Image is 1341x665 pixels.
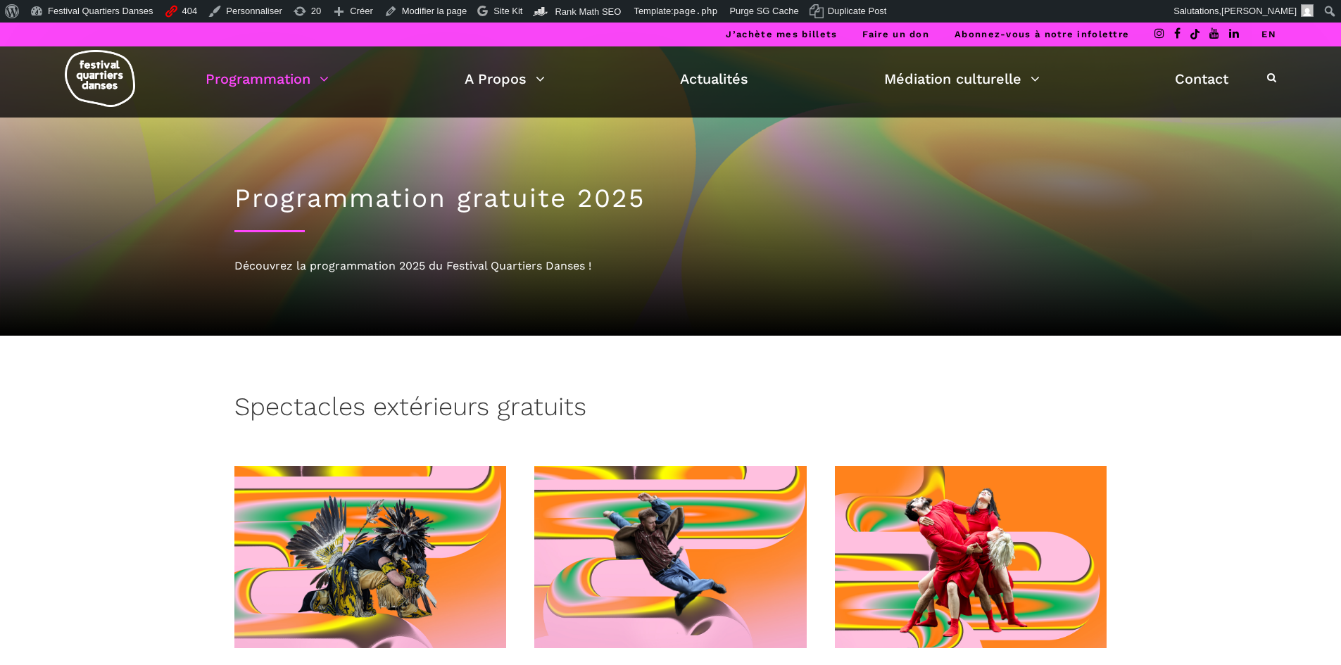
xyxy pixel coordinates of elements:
a: Abonnez-vous à notre infolettre [955,29,1129,39]
span: Rank Math SEO [555,6,621,17]
a: Actualités [680,67,748,91]
a: Médiation culturelle [884,67,1040,91]
a: EN [1261,29,1276,39]
a: Faire un don [862,29,929,39]
a: Contact [1175,67,1228,91]
h3: Spectacles extérieurs gratuits [234,392,586,427]
h1: Programmation gratuite 2025 [234,183,1107,214]
a: Programmation [206,67,329,91]
a: A Propos [465,67,545,91]
span: [PERSON_NAME] [1221,6,1297,16]
img: logo-fqd-med [65,50,135,107]
div: Découvrez la programmation 2025 du Festival Quartiers Danses ! [234,257,1107,275]
span: Site Kit [493,6,522,16]
a: J’achète mes billets [726,29,837,39]
span: page.php [674,6,718,16]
